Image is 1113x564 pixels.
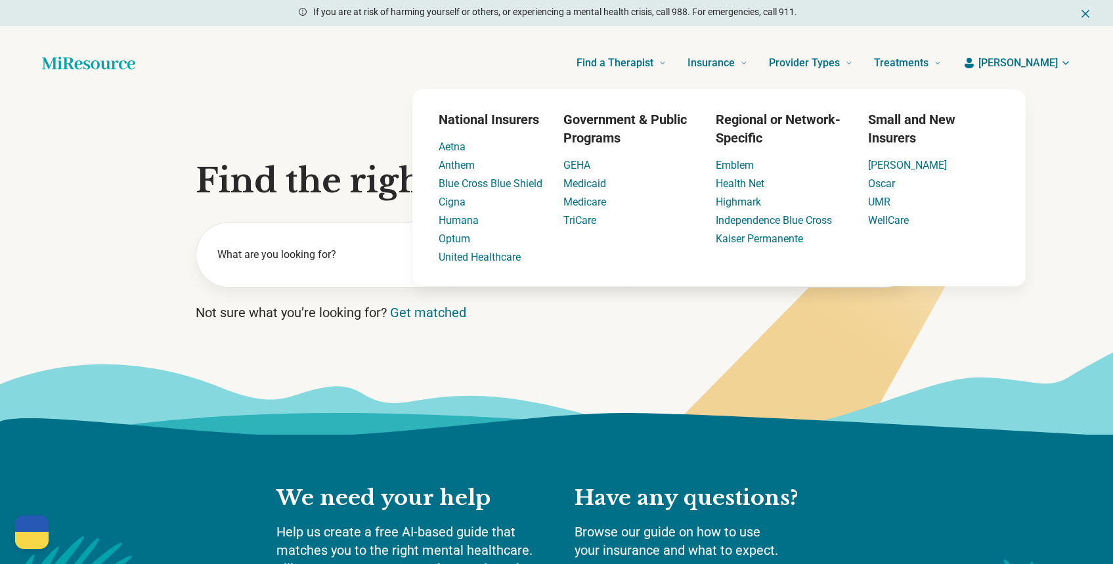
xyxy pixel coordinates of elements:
a: United Healthcare [439,251,521,263]
a: Medicare [563,196,606,208]
h3: Government & Public Programs [563,110,695,147]
p: If you are at risk of harming yourself or others, or experiencing a mental health crisis, call 98... [313,5,797,19]
a: TriCare [563,214,596,227]
h2: We need your help [276,485,548,512]
a: Find a Therapist [577,37,666,89]
a: Kaiser Permanente [716,232,803,245]
a: UMR [868,196,890,208]
a: Blue Cross Blue Shield [439,177,542,190]
a: Anthem [439,159,475,171]
h3: National Insurers [439,110,542,129]
a: Insurance [687,37,748,89]
h1: Find the right mental health care for you [196,162,918,201]
a: GEHA [563,159,590,171]
a: Highmark [716,196,761,208]
a: Cigna [439,196,466,208]
a: Provider Types [769,37,853,89]
a: WellCare [868,214,909,227]
a: [PERSON_NAME] [868,159,947,171]
a: Home page [42,50,135,76]
a: Health Net [716,177,764,190]
span: [PERSON_NAME] [978,55,1058,71]
span: Treatments [874,54,928,72]
div: Insurance [334,89,1104,286]
a: Medicaid [563,177,606,190]
p: Not sure what you’re looking for? [196,303,918,322]
h2: Have any questions? [575,485,837,512]
a: Treatments [874,37,942,89]
label: What are you looking for? [217,247,439,263]
a: Get matched [390,305,466,320]
a: Oscar [868,177,895,190]
button: Dismiss [1079,5,1092,21]
span: Insurance [687,54,735,72]
button: [PERSON_NAME] [963,55,1071,71]
a: Humana [439,214,479,227]
h3: Regional or Network-Specific [716,110,847,147]
a: Aetna [439,141,466,153]
a: Optum [439,232,470,245]
p: Browse our guide on how to use your insurance and what to expect. [575,523,837,559]
a: Emblem [716,159,754,171]
h3: Small and New Insurers [868,110,999,147]
span: Provider Types [769,54,840,72]
span: Find a Therapist [577,54,653,72]
a: Independence Blue Cross [716,214,832,227]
